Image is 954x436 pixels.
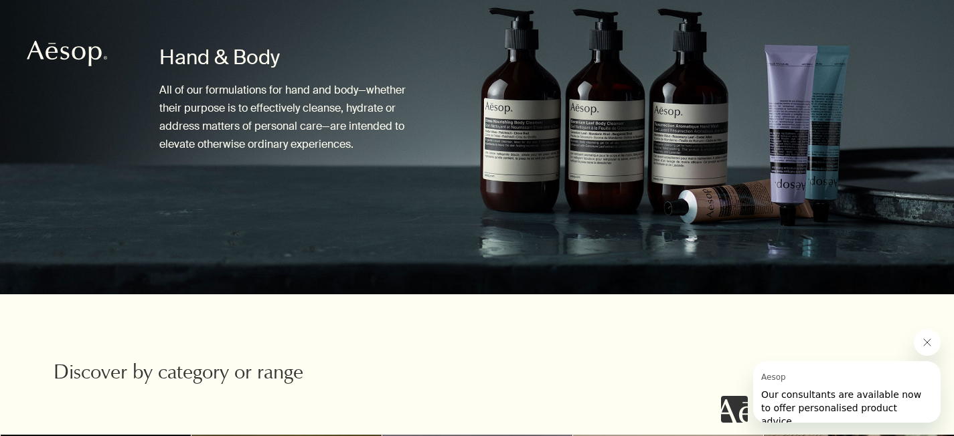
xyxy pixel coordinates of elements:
[721,396,748,423] iframe: no content
[721,329,941,423] div: Aesop says "Our consultants are available now to offer personalised product advice.". Open messag...
[159,44,424,71] h1: Hand & Body
[23,37,110,74] a: Aesop
[159,81,424,154] p: All of our formulations for hand and body—whether their purpose is to effectively cleanse, hydrat...
[914,329,941,356] iframe: Close message from Aesop
[27,40,107,67] svg: Aesop
[54,361,336,388] h2: Discover by category or range
[753,361,941,423] iframe: Message from Aesop
[8,28,168,66] span: Our consultants are available now to offer personalised product advice.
